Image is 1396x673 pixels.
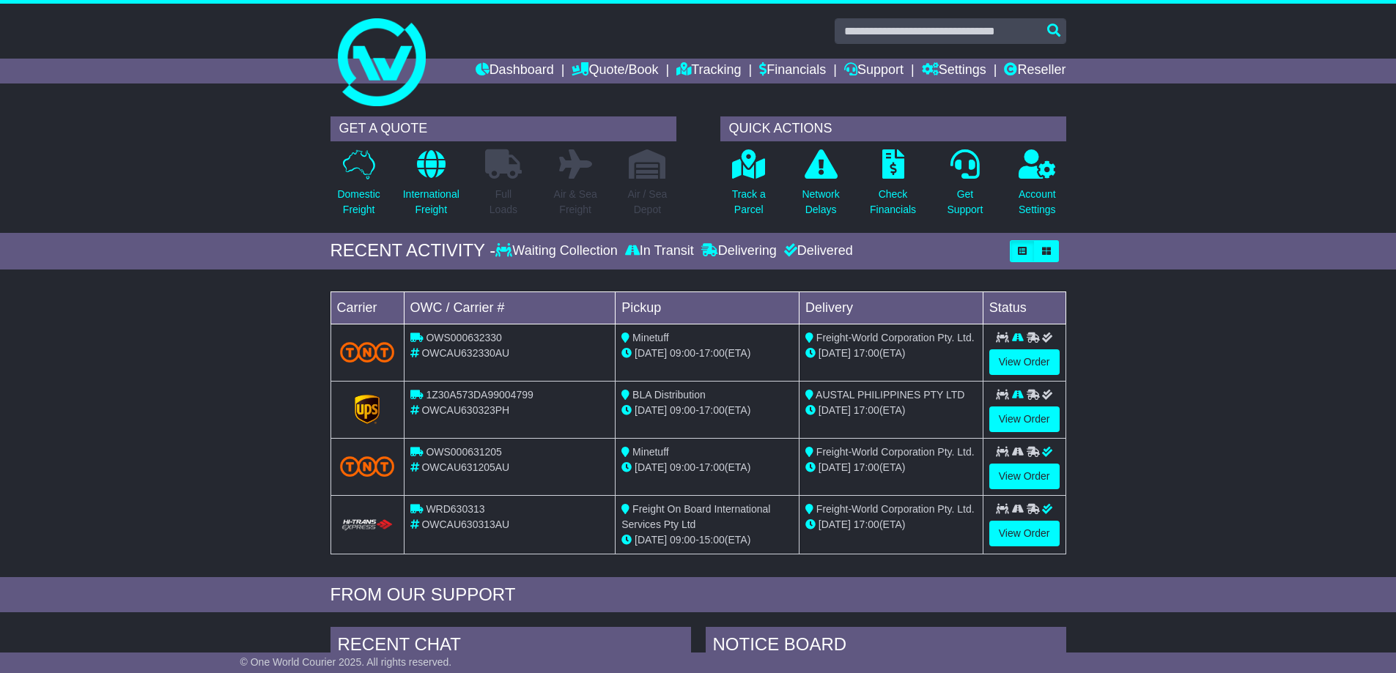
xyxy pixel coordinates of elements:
[1018,149,1057,226] a: AccountSettings
[854,518,879,530] span: 17:00
[819,518,851,530] span: [DATE]
[402,149,460,226] a: InternationalFreight
[699,461,725,473] span: 17:00
[819,404,851,416] span: [DATE]
[854,461,879,473] span: 17:00
[816,389,964,401] span: AUSTAL PHILIPPINES PTY LTD
[732,187,766,217] p: Track a Parcel
[340,518,395,532] img: HiTrans.png
[989,464,1060,489] a: View Order
[670,534,695,546] span: 09:00
[330,116,676,141] div: GET A QUOTE
[699,347,725,359] span: 17:00
[635,404,667,416] span: [DATE]
[621,346,793,361] div: - (ETA)
[621,460,793,475] div: - (ETA)
[340,456,395,476] img: TNT_Domestic.png
[805,460,977,475] div: (ETA)
[330,584,1066,606] div: FROM OUR SUPPORT
[240,656,452,668] span: © One World Courier 2025. All rights reserved.
[421,461,509,473] span: OWCAU631205AU
[816,332,975,343] span: Freight-World Corporation Pty. Ltd.
[340,342,395,362] img: TNT_Domestic.png
[621,532,793,548] div: - (ETA)
[426,332,502,343] span: OWS000632330
[670,461,695,473] span: 09:00
[759,59,826,83] a: Financials
[706,627,1066,666] div: NOTICE BOARD
[635,461,667,473] span: [DATE]
[621,403,793,418] div: - (ETA)
[1004,59,1066,83] a: Reseller
[670,347,695,359] span: 09:00
[635,347,667,359] span: [DATE]
[819,461,851,473] span: [DATE]
[632,332,669,343] span: Minetuff
[854,347,879,359] span: 17:00
[572,59,658,83] a: Quote/Book
[989,349,1060,375] a: View Order
[922,59,986,83] a: Settings
[330,240,496,261] div: RECENT ACTIVITY -
[780,243,853,259] div: Delivered
[801,149,840,226] a: NetworkDelays
[983,291,1066,324] td: Status
[426,503,484,515] span: WRD630313
[330,291,404,324] td: Carrier
[805,517,977,532] div: (ETA)
[621,503,770,530] span: Freight On Board International Services Pty Ltd
[805,346,977,361] div: (ETA)
[805,403,977,418] div: (ETA)
[421,518,509,530] span: OWCAU630313AU
[947,187,983,217] p: Get Support
[816,503,975,515] span: Freight-World Corporation Pty. Ltd.
[870,187,916,217] p: Check Financials
[731,149,767,226] a: Track aParcel
[676,59,741,83] a: Tracking
[1019,187,1056,217] p: Account Settings
[819,347,851,359] span: [DATE]
[421,404,509,416] span: OWCAU630323PH
[421,347,509,359] span: OWCAU632330AU
[485,187,522,217] p: Full Loads
[854,404,879,416] span: 17:00
[844,59,904,83] a: Support
[946,149,983,226] a: GetSupport
[635,534,667,546] span: [DATE]
[628,187,668,217] p: Air / Sea Depot
[632,389,706,401] span: BLA Distribution
[426,446,502,458] span: OWS000631205
[330,627,691,666] div: RECENT CHAT
[720,116,1066,141] div: QUICK ACTIONS
[554,187,597,217] p: Air & Sea Freight
[989,406,1060,432] a: View Order
[698,243,780,259] div: Delivering
[802,187,839,217] p: Network Delays
[670,404,695,416] span: 09:00
[699,534,725,546] span: 15:00
[337,187,380,217] p: Domestic Freight
[403,187,459,217] p: International Freight
[799,291,983,324] td: Delivery
[816,446,975,458] span: Freight-World Corporation Pty. Ltd.
[621,243,698,259] div: In Transit
[989,521,1060,546] a: View Order
[476,59,554,83] a: Dashboard
[495,243,621,259] div: Waiting Collection
[869,149,917,226] a: CheckFinancials
[355,395,380,424] img: GetCarrierServiceLogo
[426,389,533,401] span: 1Z30A573DA99004799
[699,404,725,416] span: 17:00
[632,446,669,458] span: Minetuff
[404,291,616,324] td: OWC / Carrier #
[336,149,380,226] a: DomesticFreight
[616,291,799,324] td: Pickup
